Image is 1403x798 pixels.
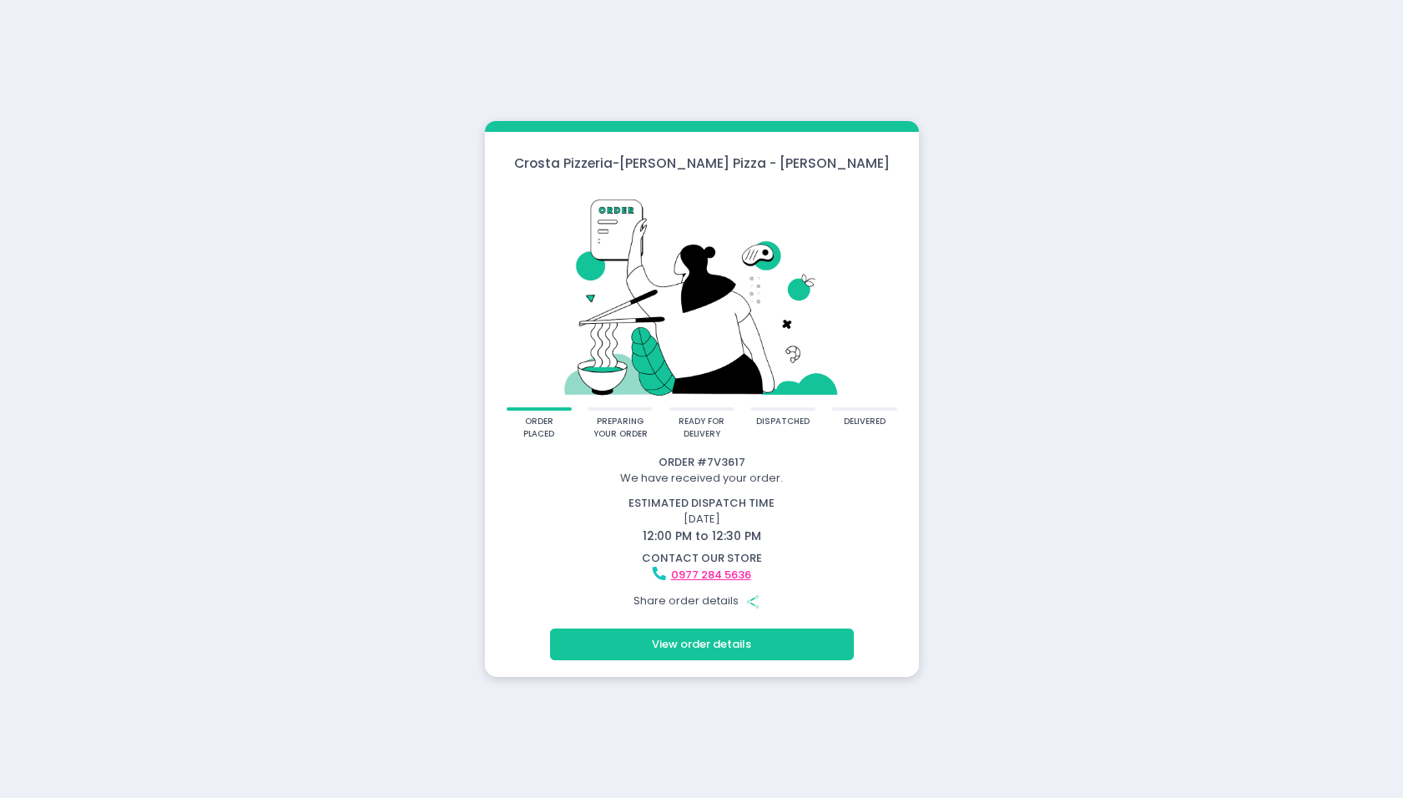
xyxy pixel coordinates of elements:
div: ready for delivery [674,416,729,440]
div: Order # 7V3617 [487,454,916,471]
span: 12:00 PM to 12:30 PM [643,528,761,544]
div: Share order details [487,585,916,617]
div: [DATE] [477,495,926,545]
div: estimated dispatch time [487,495,916,512]
img: talkie [507,184,897,407]
div: contact our store [487,550,916,567]
button: View order details [550,629,854,660]
a: 0977 284 5636 [671,567,751,583]
div: order placed [512,416,566,440]
div: preparing your order [593,416,648,440]
div: delivered [844,416,886,428]
div: dispatched [756,416,810,428]
div: Crosta Pizzeria - [PERSON_NAME] Pizza - [PERSON_NAME] [485,154,919,173]
div: We have received your order. [487,470,916,487]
